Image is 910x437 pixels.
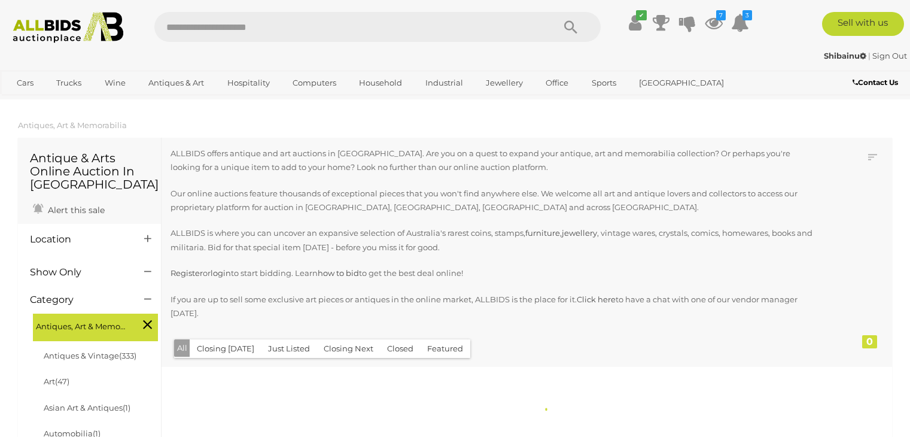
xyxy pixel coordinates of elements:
h4: Show Only [30,267,126,278]
a: Click here [577,295,616,304]
button: Closing Next [316,339,381,358]
a: Sell with us [822,12,904,36]
h4: Category [30,295,126,305]
a: 7 [705,12,723,34]
a: Sports [584,73,624,93]
p: ALLBIDS is where you can uncover an expansive selection of Australia's rarest coins, stamps, , , ... [171,226,815,254]
button: Search [541,12,601,42]
a: Office [538,73,576,93]
a: Industrial [418,73,471,93]
a: Computers [285,73,344,93]
h4: Location [30,234,126,245]
a: Hospitality [220,73,278,93]
button: Featured [420,339,470,358]
a: Contact Us [853,76,901,89]
p: If you are up to sell some exclusive art pieces or antiques in the online market, ALLBIDS is the ... [171,293,815,321]
p: ALLBIDS offers antique and art auctions in [GEOGRAPHIC_DATA]. Are you on a quest to expand your a... [171,147,815,175]
a: jewellery [562,228,597,238]
span: Alert this sale [45,205,105,216]
a: Asian Art & Antiques(1) [44,403,130,412]
a: Cars [9,73,41,93]
span: (1) [123,403,130,412]
button: Just Listed [261,339,317,358]
a: Household [351,73,410,93]
a: furniture [525,228,560,238]
strong: Shibainu [824,51,866,60]
span: (333) [119,351,136,360]
i: 7 [716,10,726,20]
span: (47) [55,377,69,386]
a: 3 [731,12,749,34]
a: ✔ [626,12,644,34]
img: Allbids.com.au [7,12,130,43]
a: Art(47) [44,377,69,386]
a: Antiques & Art [141,73,212,93]
p: Our online auctions feature thousands of exceptional pieces that you won't find anywhere else. We... [171,187,815,215]
h1: Antique & Arts Online Auction In [GEOGRAPHIC_DATA] [30,151,149,191]
div: 0 [862,335,877,348]
a: login [211,268,231,278]
i: ✔ [636,10,647,20]
a: Antiques, Art & Memorabilia [18,120,127,130]
span: | [868,51,871,60]
i: 3 [742,10,752,20]
a: Register [171,268,203,278]
a: Alert this sale [30,200,108,218]
a: Shibainu [824,51,868,60]
a: Jewellery [478,73,531,93]
button: All [174,339,190,357]
b: Contact Us [853,78,898,87]
span: Antiques, Art & Memorabilia [36,317,126,333]
a: Wine [97,73,133,93]
button: Closed [380,339,421,358]
a: how to bid [318,268,359,278]
p: or to start bidding. Learn to get the best deal online! [171,266,815,280]
a: Trucks [48,73,89,93]
button: Closing [DATE] [190,339,261,358]
a: [GEOGRAPHIC_DATA] [631,73,732,93]
a: Sign Out [872,51,907,60]
a: Antiques & Vintage(333) [44,351,136,360]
